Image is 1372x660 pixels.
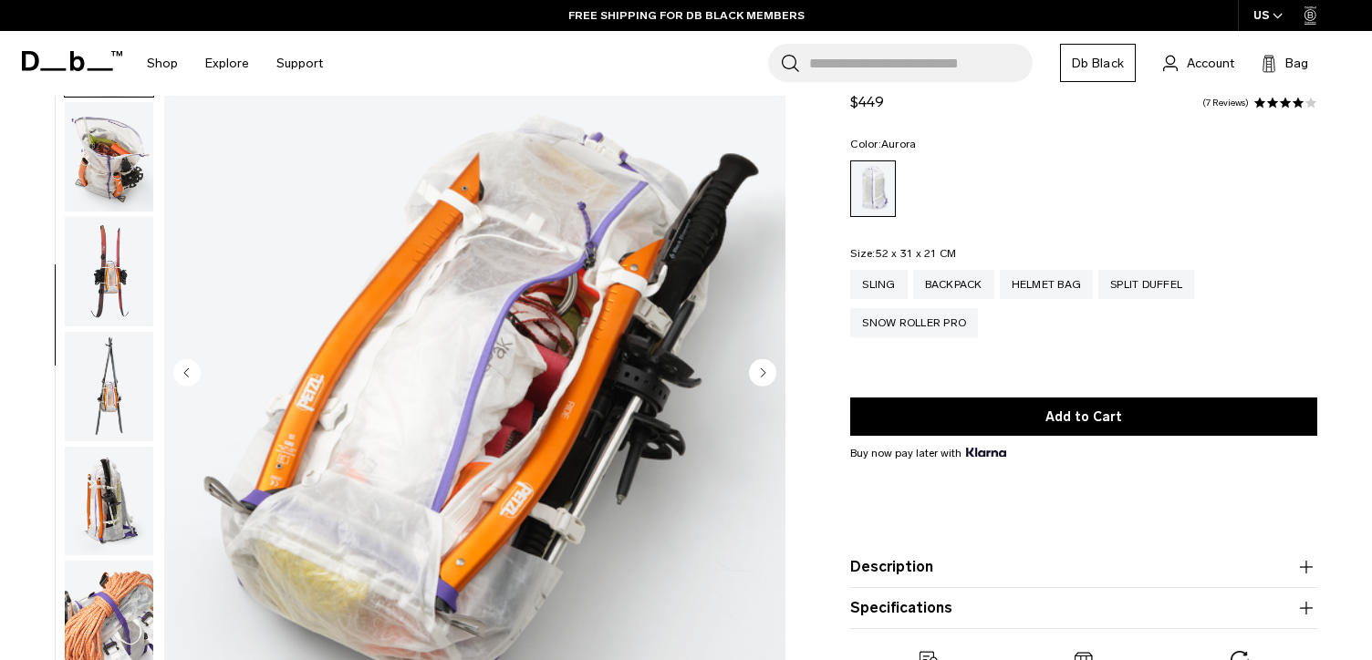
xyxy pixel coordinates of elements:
[64,331,154,442] button: Weigh_Lighter_Backpack_25L_9.png
[881,138,917,150] span: Aurora
[850,445,1005,461] span: Buy now pay later with
[850,556,1317,578] button: Description
[850,397,1317,436] button: Add to Cart
[850,597,1317,619] button: Specifications
[850,139,916,150] legend: Color:
[850,160,896,217] a: Aurora
[850,248,956,259] legend: Size:
[1187,54,1234,73] span: Account
[568,7,805,24] a: FREE SHIPPING FOR DB BLACK MEMBERS
[65,447,153,556] img: Weigh_Lighter_Backpack_25L_10.png
[749,359,776,390] button: Next slide
[64,446,154,557] button: Weigh_Lighter_Backpack_25L_10.png
[1060,44,1136,82] a: Db Black
[64,101,154,212] button: Weigh_Lighter_Backpack_25L_7.png
[850,93,884,110] span: $449
[850,308,978,337] a: Snow Roller Pro
[1000,270,1094,299] a: Helmet Bag
[1098,270,1194,299] a: Split Duffel
[147,31,178,96] a: Shop
[850,270,907,299] a: Sling
[65,332,153,441] img: Weigh_Lighter_Backpack_25L_9.png
[913,270,994,299] a: Backpack
[173,359,201,390] button: Previous slide
[1163,52,1234,74] a: Account
[133,31,337,96] nav: Main Navigation
[65,217,153,326] img: Weigh_Lighter_Backpack_25L_8.png
[65,102,153,211] img: Weigh_Lighter_Backpack_25L_7.png
[1262,52,1308,74] button: Bag
[276,31,323,96] a: Support
[876,247,957,260] span: 52 x 31 x 21 CM
[205,31,249,96] a: Explore
[1202,98,1249,108] a: 7 reviews
[1285,54,1308,73] span: Bag
[966,448,1005,457] img: {"height" => 20, "alt" => "Klarna"}
[64,216,154,327] button: Weigh_Lighter_Backpack_25L_8.png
